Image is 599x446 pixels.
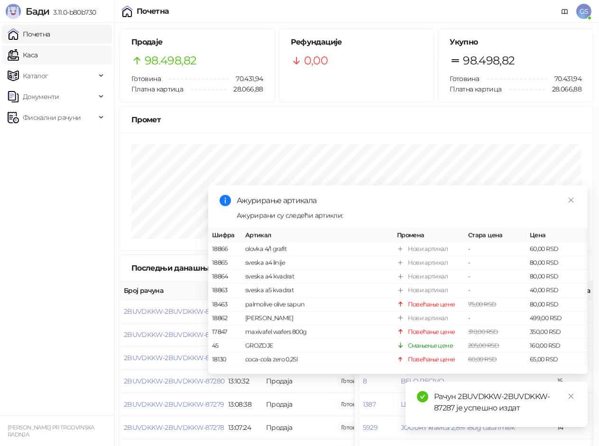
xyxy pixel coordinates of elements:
td: 18463 [208,298,241,311]
span: 0,00 [304,52,328,70]
button: 2BUVDKKW-2BUVDKKW-87278 [124,423,224,432]
td: 499,00 RSD [526,311,588,325]
div: Последњи данашњи рачуни [131,262,257,274]
a: Каса [8,46,37,64]
span: Бади [26,6,49,17]
span: 2BUVDKKW-2BUVDKKW-87283 [124,307,224,316]
button: 2BUVDKKW-2BUVDKKW-87281 [124,354,222,362]
td: 17847 [208,325,241,339]
span: 60,00 RSD [468,355,497,363]
th: Број рачуна [120,282,224,300]
td: - [464,311,526,325]
td: maxivafel wafers 800g [241,325,393,339]
small: [PERSON_NAME] PR TRGOVINSKA RADNJA [8,424,94,438]
h5: Укупно [450,36,581,48]
a: Документација [557,4,572,19]
div: Нови артикал [408,272,448,281]
td: 18863 [208,283,241,297]
th: Стара цена [464,228,526,242]
td: - [464,242,526,256]
a: Close [566,391,576,401]
img: Logo [6,4,21,19]
div: Нови артикал [408,285,448,295]
span: Платна картица [131,85,183,93]
td: 60,00 RSD [526,242,588,256]
span: 925,00 [337,399,369,410]
button: 2BUVDKKW-2BUVDKKW-87282 [124,330,224,339]
th: Цена [526,228,588,242]
span: Платна картица [450,85,501,93]
button: 1387 [363,400,376,409]
td: 13:07:24 [224,416,262,439]
span: 1.596,00 [337,422,369,433]
span: 28.066,88 [227,84,263,94]
td: 80,00 RSD [526,270,588,283]
div: Смањење цене [408,341,453,350]
span: info-circle [220,195,231,206]
span: 75,00 RSD [468,300,496,308]
td: 80,00 RSD [526,256,588,270]
td: 18130 [208,353,241,366]
span: check-circle [417,391,428,402]
div: Почетна [137,8,169,15]
h5: Продаје [131,36,263,48]
button: JOGURT kravica 2,8% 180g casa imlek [401,423,515,432]
div: Нови артикал [408,258,448,267]
td: 18866 [208,242,241,256]
div: Повећање цене [408,300,455,309]
td: 80,00 RSD [526,298,588,311]
div: Нови артикал [408,313,448,323]
td: 18865 [208,256,241,270]
td: - [464,283,526,297]
th: Артикал [241,228,393,242]
button: 2BUVDKKW-2BUVDKKW-87280 [124,377,224,385]
td: palmolive olive sapun [241,298,393,311]
td: 40,00 RSD [526,283,588,297]
td: - [464,270,526,283]
td: 350,00 RSD [526,325,588,339]
span: 98.498,82 [463,52,515,70]
a: Close [566,195,576,205]
td: Продаја [262,393,333,416]
button: 5929 [363,423,378,432]
span: close [568,197,574,203]
th: Промена [393,228,464,242]
span: 205,00 RSD [468,342,499,349]
span: 310,00 RSD [468,328,498,335]
span: 28.066,88 [545,84,581,94]
td: 160,00 RSD [526,339,588,353]
div: Повећање цене [408,327,455,337]
button: LIMUNtus [401,400,431,409]
span: 3.11.0-b80b730 [49,8,96,17]
th: Шифра [208,228,241,242]
td: sveska a4 linije [241,256,393,270]
span: Готовина [450,74,479,83]
td: 13:08:38 [224,393,262,416]
div: Ажурирање артикала [237,195,576,206]
a: Почетна [8,25,50,44]
div: Повећање цене [408,355,455,364]
span: Документи [23,87,59,106]
span: Фискални рачуни [23,108,81,127]
td: [PERSON_NAME] [241,311,393,325]
span: 98.498,82 [145,52,196,70]
span: 70.431,94 [548,73,581,84]
button: 2BUVDKKW-2BUVDKKW-87279 [124,400,224,409]
td: olovka 4/1 grafit [241,242,393,256]
td: 18864 [208,270,241,283]
span: close [568,393,574,400]
div: Нови артикал [408,244,448,254]
td: Продаја [262,416,333,439]
div: Промет [131,114,581,126]
td: 45 [208,339,241,353]
td: 65,00 RSD [526,353,588,366]
span: 70.431,94 [229,73,263,84]
span: Готовина [131,74,161,83]
td: - [464,256,526,270]
div: Ажурирани су следећи артикли: [237,210,576,220]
